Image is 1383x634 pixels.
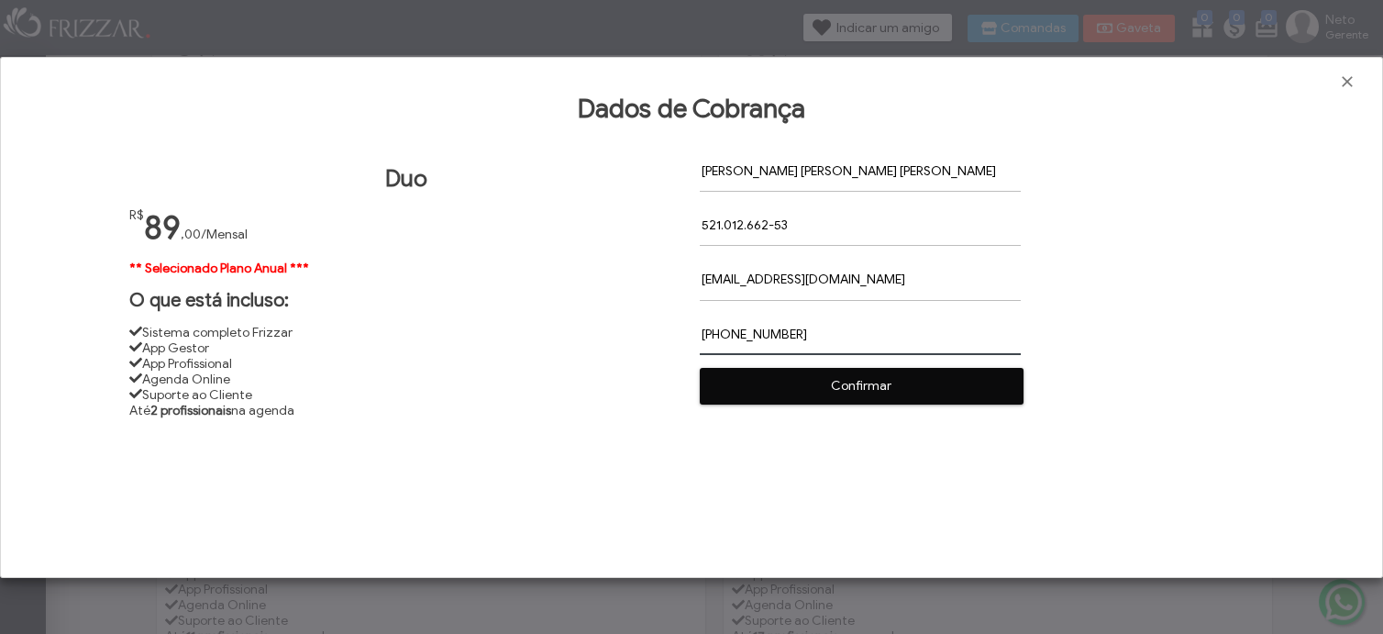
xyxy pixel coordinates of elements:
[181,227,201,242] span: ,00
[150,403,231,418] strong: 2 profissionais
[700,150,1021,192] input: Nome Completo
[700,205,1021,246] input: CPF/CNPJ
[129,165,683,193] h1: Duo
[201,227,248,242] span: /Mensal
[713,373,1010,400] span: Confirmar
[27,93,1356,125] h1: Dados de Cobrança
[144,207,181,248] span: 89
[129,387,683,403] li: Suporte ao Cliente
[129,372,683,387] li: Agenda Online
[129,403,683,418] li: Até na agenda
[129,356,683,372] li: App Profissional
[129,289,683,312] h1: O que está incluso:
[129,261,309,276] strong: ** Selecionado Plano Anual ***
[129,325,683,340] li: Sistema completo Frizzar
[700,368,1023,405] button: Confirmar
[129,340,683,356] li: App Gestor
[1338,72,1356,91] a: Fechar
[700,313,1021,354] input: Celular
[700,259,1021,300] input: Email
[129,207,144,223] span: R$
